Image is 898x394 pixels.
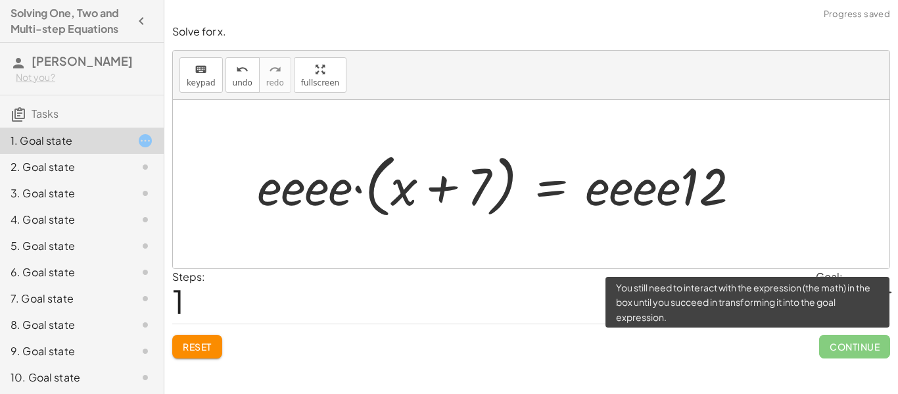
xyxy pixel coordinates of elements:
i: Task started. [137,133,153,149]
div: 10. Goal state [11,370,116,385]
div: 2. Goal state [11,159,116,175]
p: Solve for x. [172,24,890,39]
h4: Solving One, Two and Multi-step Equations [11,5,130,37]
div: 4. Goal state [11,212,116,228]
i: Task not started. [137,212,153,228]
button: redoredo [259,57,291,93]
button: undoundo [225,57,260,93]
i: Task not started. [137,343,153,359]
span: Reset [183,341,212,353]
i: Task not started. [137,159,153,175]
div: 1. Goal state [11,133,116,149]
i: Task not started. [137,317,153,333]
button: Reset [172,335,222,358]
label: Steps: [172,270,205,283]
span: keypad [187,78,216,87]
span: 1 [172,281,184,321]
div: 3. Goal state [11,185,116,201]
div: 5. Goal state [11,238,116,254]
span: redo [266,78,284,87]
i: Task not started. [137,370,153,385]
i: Task not started. [137,238,153,254]
div: Not you? [16,71,153,84]
div: 8. Goal state [11,317,116,333]
i: undo [236,62,248,78]
i: Task not started. [137,185,153,201]
i: redo [269,62,281,78]
span: Progress saved [824,8,890,21]
button: fullscreen [294,57,346,93]
span: Tasks [32,107,59,120]
i: Task not started. [137,291,153,307]
i: keyboard [195,62,207,78]
span: [PERSON_NAME] [32,53,133,68]
i: Task not started. [137,264,153,280]
div: 9. Goal state [11,343,116,359]
span: undo [233,78,252,87]
button: keyboardkeypad [179,57,223,93]
div: 7. Goal state [11,291,116,307]
span: fullscreen [301,78,339,87]
div: 6. Goal state [11,264,116,280]
div: Goal: [816,269,890,285]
